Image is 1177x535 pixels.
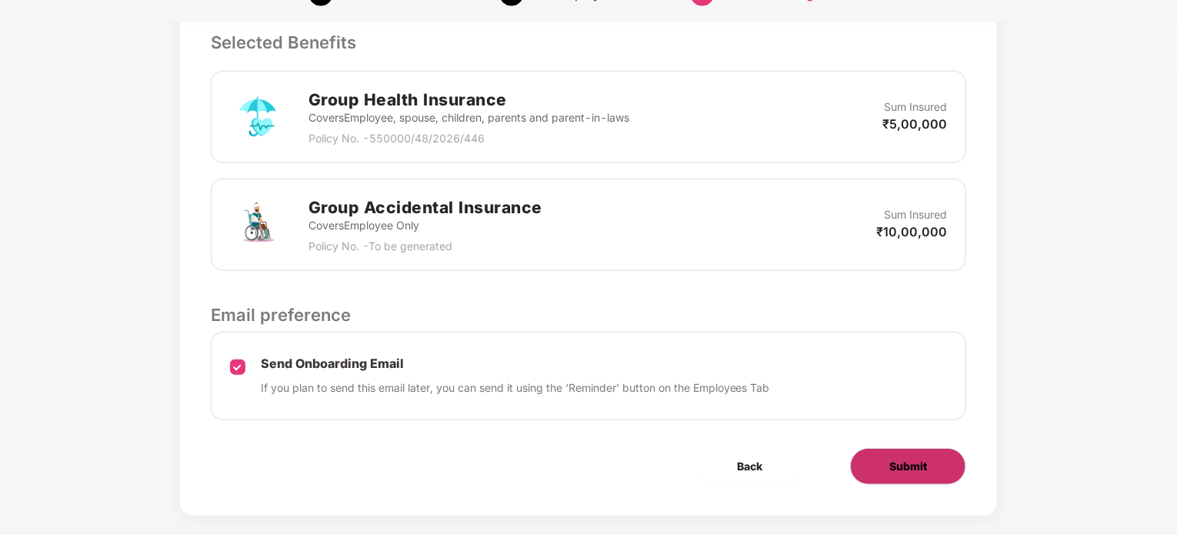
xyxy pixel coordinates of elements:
p: If you plan to send this email later, you can send it using the ‘Reminder’ button on the Employee... [261,380,770,396]
img: svg+xml;base64,PHN2ZyB4bWxucz0iaHR0cDovL3d3dy53My5vcmcvMjAwMC9zdmciIHdpZHRoPSI3MiIgaGVpZ2h0PSI3Mi... [230,197,285,252]
p: Covers Employee Only [308,217,542,234]
h2: Group Accidental Insurance [308,195,542,220]
img: svg+xml;base64,PHN2ZyB4bWxucz0iaHR0cDovL3d3dy53My5vcmcvMjAwMC9zdmciIHdpZHRoPSI3MiIgaGVpZ2h0PSI3Mi... [230,89,285,145]
p: Policy No. - To be generated [308,238,542,255]
span: Submit [889,458,927,475]
button: Submit [850,448,966,485]
p: Covers Employee, spouse, children, parents and parent-in-laws [308,109,629,126]
p: Selected Benefits [211,29,967,55]
p: Send Onboarding Email [261,356,770,372]
p: Email preference [211,302,967,328]
p: Policy No. - 550000/48/2026/446 [308,130,629,147]
p: Sum Insured [884,206,947,223]
p: ₹10,00,000 [876,223,947,240]
h2: Group Health Insurance [308,87,629,112]
button: Back [699,448,801,485]
p: Sum Insured [884,99,947,115]
p: ₹5,00,000 [882,115,947,132]
span: Back [737,458,762,475]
